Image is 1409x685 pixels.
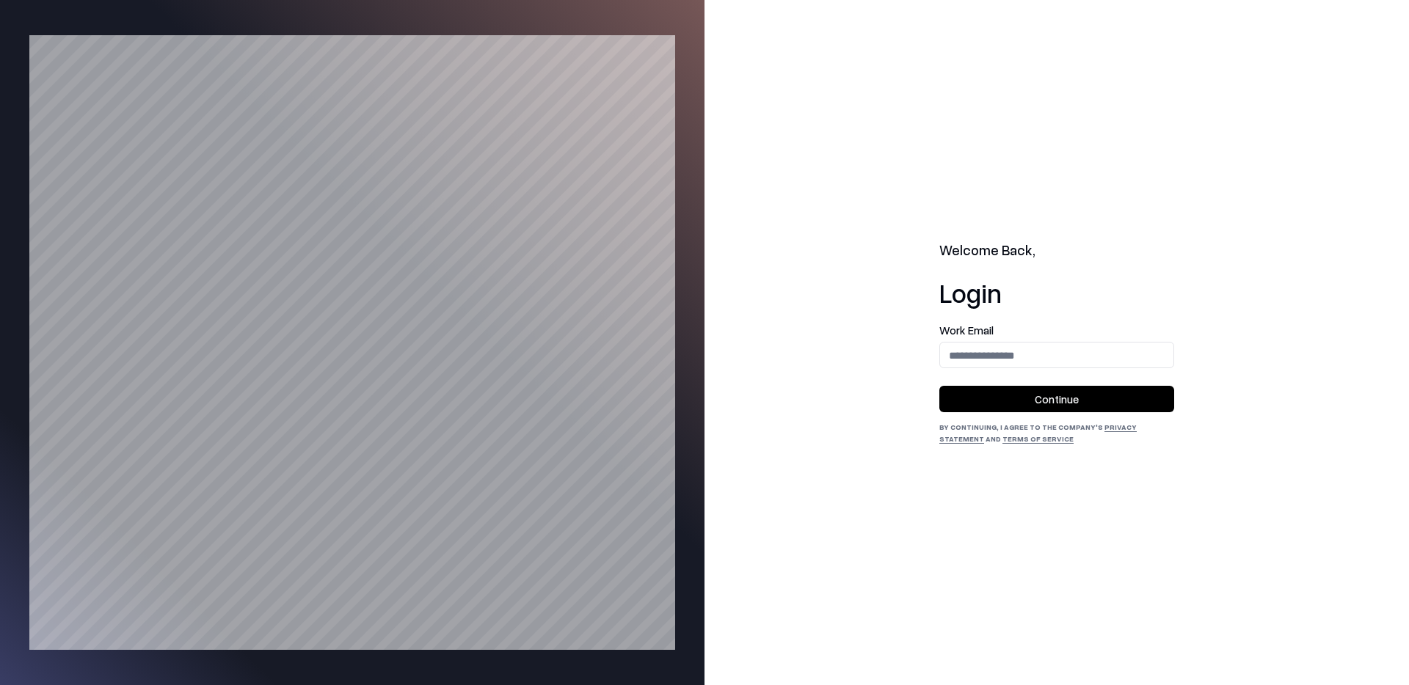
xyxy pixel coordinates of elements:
[939,421,1174,444] div: By continuing, I agree to the Company's and
[939,278,1174,307] h1: Login
[939,241,1174,261] h2: Welcome Back,
[1002,434,1074,443] a: Terms of Service
[939,325,1174,336] label: Work Email
[939,386,1174,412] button: Continue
